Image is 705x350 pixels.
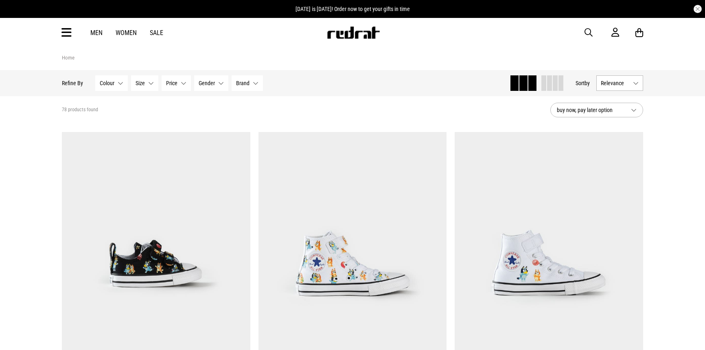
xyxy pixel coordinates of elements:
[62,80,83,86] p: Refine By
[596,75,643,91] button: Relevance
[232,75,263,91] button: Brand
[296,6,410,12] span: [DATE] is [DATE]! Order now to get your gifts in time
[585,80,590,86] span: by
[95,75,128,91] button: Colour
[116,29,137,37] a: Women
[557,105,624,115] span: buy now, pay later option
[136,80,145,86] span: Size
[100,80,114,86] span: Colour
[199,80,215,86] span: Gender
[150,29,163,37] a: Sale
[131,75,158,91] button: Size
[326,26,380,39] img: Redrat logo
[166,80,177,86] span: Price
[601,80,630,86] span: Relevance
[576,78,590,88] button: Sortby
[162,75,191,91] button: Price
[550,103,643,117] button: buy now, pay later option
[236,80,250,86] span: Brand
[90,29,103,37] a: Men
[62,107,98,113] span: 78 products found
[62,55,74,61] a: Home
[194,75,228,91] button: Gender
